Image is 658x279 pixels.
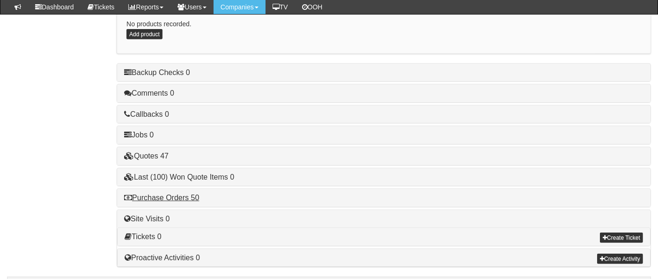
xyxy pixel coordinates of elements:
a: Proactive Activities 0 [125,254,200,262]
a: Add product [126,29,163,39]
div: No products recorded. [117,10,651,53]
a: Quotes 47 [124,152,169,160]
a: Tickets 0 [125,233,161,241]
a: Purchase Orders 50 [124,194,199,202]
a: Create Ticket [600,233,643,243]
a: Site Visits 0 [124,215,170,223]
a: Jobs 0 [124,131,154,139]
a: Comments 0 [124,89,174,97]
a: Callbacks 0 [124,110,169,118]
a: Backup Checks 0 [124,68,190,76]
a: Create Activity [597,254,643,264]
a: Last (100) Won Quote Items 0 [124,173,234,181]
